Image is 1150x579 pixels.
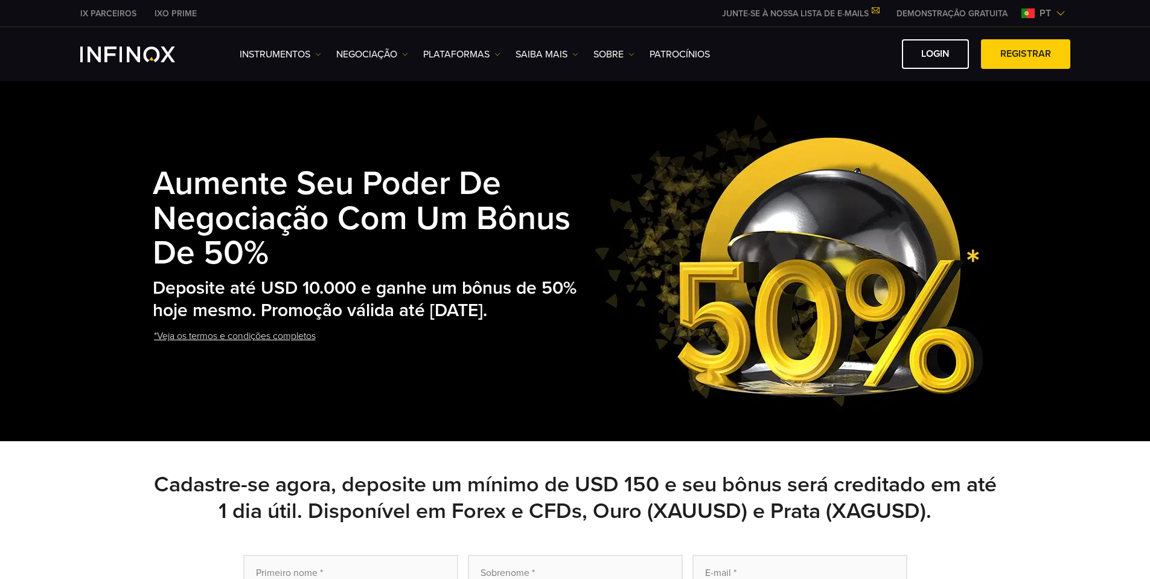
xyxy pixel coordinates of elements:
[1035,6,1056,21] span: pt
[145,7,206,20] a: INFINOX
[153,322,317,351] a: *Veja os termos e condições completos
[153,471,998,525] h2: Cadastre-se agora, deposite um mínimo de USD 150 e seu bônus será creditado em até 1 dia útil. Di...
[80,47,203,62] a: INFINOX Logo
[153,164,570,274] strong: Aumente seu poder de negociação com um bônus de 50%
[713,8,887,19] a: JUNTE-SE À NOSSA LISTA DE E-MAILS
[336,47,408,62] a: NEGOCIAÇÃO
[71,7,145,20] a: INFINOX
[650,47,710,62] a: Patrocínios
[887,7,1017,20] a: INFINOX MENU
[153,277,583,322] h2: Deposite até USD 10.000 e ganhe um bônus de 50% hoje mesmo. Promoção válida até [DATE].
[423,47,500,62] a: PLATAFORMAS
[516,47,578,62] a: Saiba mais
[902,39,969,69] a: Login
[240,47,321,62] a: Instrumentos
[981,39,1070,69] a: Registrar
[593,47,634,62] a: SOBRE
